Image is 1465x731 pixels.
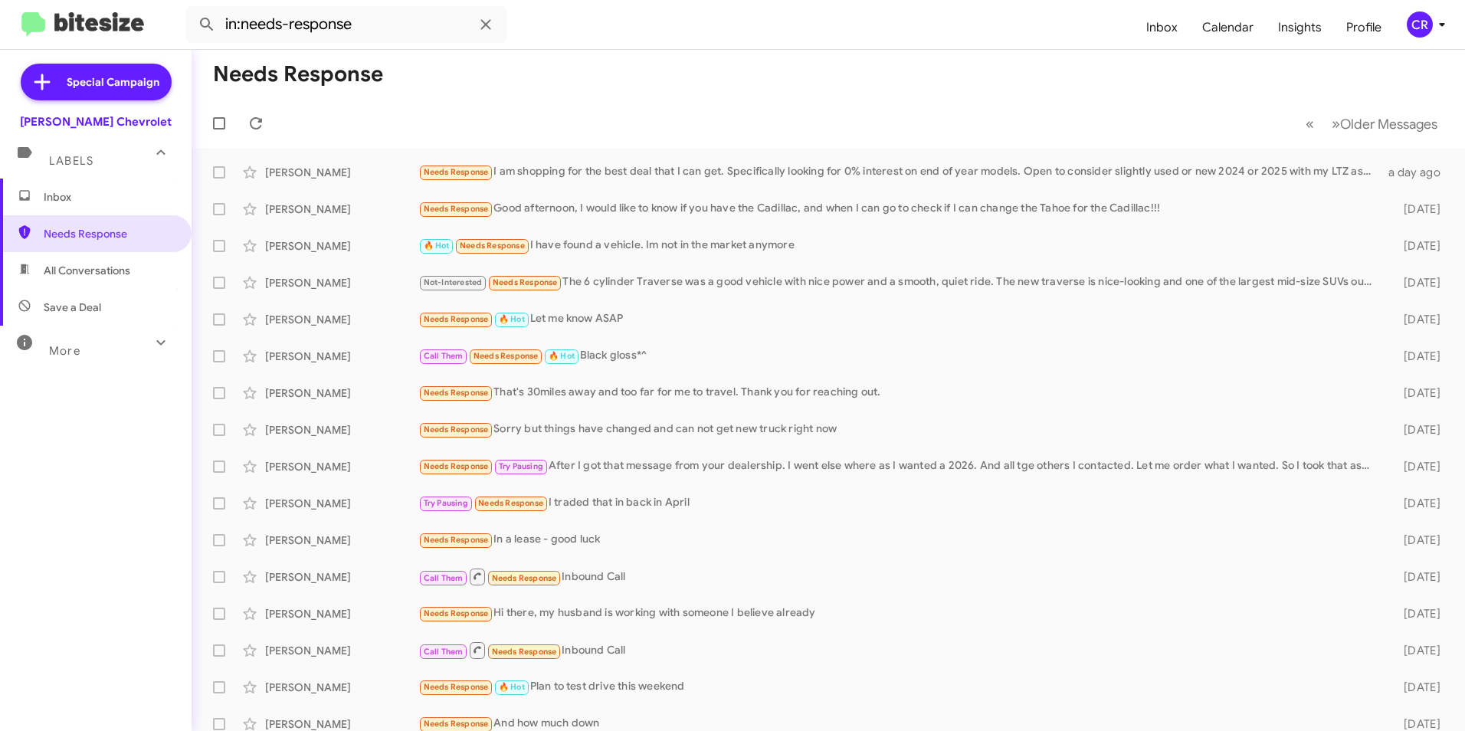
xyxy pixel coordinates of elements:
div: [DATE] [1379,643,1453,658]
div: Black gloss*^ [418,347,1379,365]
span: Needs Response [424,425,489,434]
span: 🔥 Hot [549,351,575,361]
button: Previous [1296,108,1323,139]
span: Needs Response [478,498,543,508]
a: Calendar [1190,5,1266,50]
nav: Page navigation example [1297,108,1447,139]
span: Needs Response [424,535,489,545]
div: [DATE] [1379,422,1453,438]
span: Not-Interested [424,277,483,287]
div: [DATE] [1379,459,1453,474]
span: Needs Response [424,167,489,177]
span: Call Them [424,647,464,657]
span: Needs Response [424,388,489,398]
div: [PERSON_NAME] [265,275,418,290]
span: » [1332,114,1340,133]
div: [DATE] [1379,533,1453,548]
div: After I got that message from your dealership. I went else where as I wanted a 2026. And all tge ... [418,457,1379,475]
div: [DATE] [1379,202,1453,217]
span: Needs Response [424,719,489,729]
div: Sorry but things have changed and can not get new truck right now [418,421,1379,438]
div: CR [1407,11,1433,38]
div: Good afternoon, I would like to know if you have the Cadillac, and when I can go to check if I ca... [418,200,1379,218]
a: Special Campaign [21,64,172,100]
span: Needs Response [424,204,489,214]
div: [PERSON_NAME] [265,606,418,621]
div: Hi there, my husband is working with someone I believe already [418,605,1379,622]
span: Try Pausing [499,461,543,471]
div: [PERSON_NAME] [265,533,418,548]
div: [DATE] [1379,312,1453,327]
div: [PERSON_NAME] [265,422,418,438]
span: Needs Response [474,351,539,361]
div: [PERSON_NAME] [265,385,418,401]
div: [DATE] [1379,680,1453,695]
span: 🔥 Hot [499,314,525,324]
div: [PERSON_NAME] [265,496,418,511]
div: [PERSON_NAME] [265,643,418,658]
span: Needs Response [424,314,489,324]
span: Labels [49,154,93,168]
button: CR [1394,11,1448,38]
div: [DATE] [1379,385,1453,401]
div: Plan to test drive this weekend [418,678,1379,696]
div: [PERSON_NAME] [265,459,418,474]
span: Needs Response [492,647,557,657]
div: Inbound Call [418,567,1379,586]
div: [DATE] [1379,606,1453,621]
span: Needs Response [492,573,557,583]
span: 🔥 Hot [424,241,450,251]
span: Call Them [424,573,464,583]
span: Needs Response [424,461,489,471]
span: Needs Response [460,241,525,251]
div: [PERSON_NAME] [265,312,418,327]
div: In a lease - good luck [418,531,1379,549]
a: Inbox [1134,5,1190,50]
span: Inbox [44,189,174,205]
span: Needs Response [493,277,558,287]
span: Call Them [424,351,464,361]
a: Insights [1266,5,1334,50]
h1: Needs Response [213,62,383,87]
span: Needs Response [424,608,489,618]
div: [PERSON_NAME] [265,238,418,254]
div: [PERSON_NAME] [265,680,418,695]
div: [DATE] [1379,496,1453,511]
div: [PERSON_NAME] [265,349,418,364]
div: Inbound Call [418,641,1379,660]
div: I have found a vehicle. Im not in the market anymore [418,237,1379,254]
div: [DATE] [1379,275,1453,290]
div: [DATE] [1379,349,1453,364]
div: a day ago [1379,165,1453,180]
span: All Conversations [44,263,130,278]
div: That's 30miles away and too far for me to travel. Thank you for reaching out. [418,384,1379,402]
span: « [1306,114,1314,133]
div: [DATE] [1379,569,1453,585]
div: I traded that in back in April [418,494,1379,512]
div: [PERSON_NAME] [265,202,418,217]
div: [PERSON_NAME] Chevrolet [20,114,172,129]
span: Needs Response [44,226,174,241]
span: 🔥 Hot [499,682,525,692]
span: Needs Response [424,682,489,692]
a: Profile [1334,5,1394,50]
input: Search [185,6,507,43]
span: More [49,344,80,358]
div: Let me know ASAP [418,310,1379,328]
div: [PERSON_NAME] [265,165,418,180]
span: Special Campaign [67,74,159,90]
button: Next [1322,108,1447,139]
span: Try Pausing [424,498,468,508]
span: Older Messages [1340,116,1437,133]
div: [PERSON_NAME] [265,569,418,585]
div: [DATE] [1379,238,1453,254]
span: Save a Deal [44,300,101,315]
div: The 6 cylinder Traverse was a good vehicle with nice power and a smooth, quiet ride. The new trav... [418,274,1379,291]
div: I am shopping for the best deal that I can get. Specifically looking for 0% interest on end of ye... [418,163,1379,181]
